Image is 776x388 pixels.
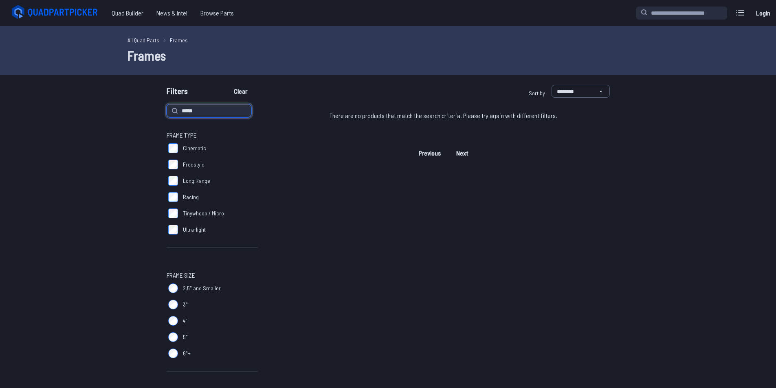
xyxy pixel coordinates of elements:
[168,143,178,153] input: Cinematic
[183,333,188,341] span: 5"
[227,85,254,98] button: Clear
[552,85,610,98] select: Sort by
[168,332,178,342] input: 5"
[183,209,224,217] span: Tinywhoop / Micro
[183,226,206,234] span: Ultra-light
[183,284,221,292] span: 2.5" and Smaller
[128,36,159,44] a: All Quad Parts
[168,176,178,186] input: Long Range
[168,349,178,358] input: 6"+
[168,283,178,293] input: 2.5" and Smaller
[170,36,188,44] a: Frames
[168,300,178,309] input: 3"
[183,177,210,185] span: Long Range
[167,85,188,101] span: Filters
[168,208,178,218] input: Tinywhoop / Micro
[105,5,150,21] a: Quad Builder
[277,104,610,127] div: There are no products that match the search criteria. Please try again with different filters.
[183,317,187,325] span: 4"
[183,193,199,201] span: Racing
[183,144,206,152] span: Cinematic
[167,270,195,280] span: Frame Size
[753,5,773,21] a: Login
[168,316,178,326] input: 4"
[529,90,545,96] span: Sort by
[167,130,197,140] span: Frame Type
[168,160,178,169] input: Freestyle
[150,5,194,21] a: News & Intel
[183,160,204,169] span: Freestyle
[194,5,240,21] a: Browse Parts
[168,192,178,202] input: Racing
[183,300,188,309] span: 3"
[168,225,178,235] input: Ultra-light
[183,349,191,357] span: 6"+
[128,46,649,65] h1: Frames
